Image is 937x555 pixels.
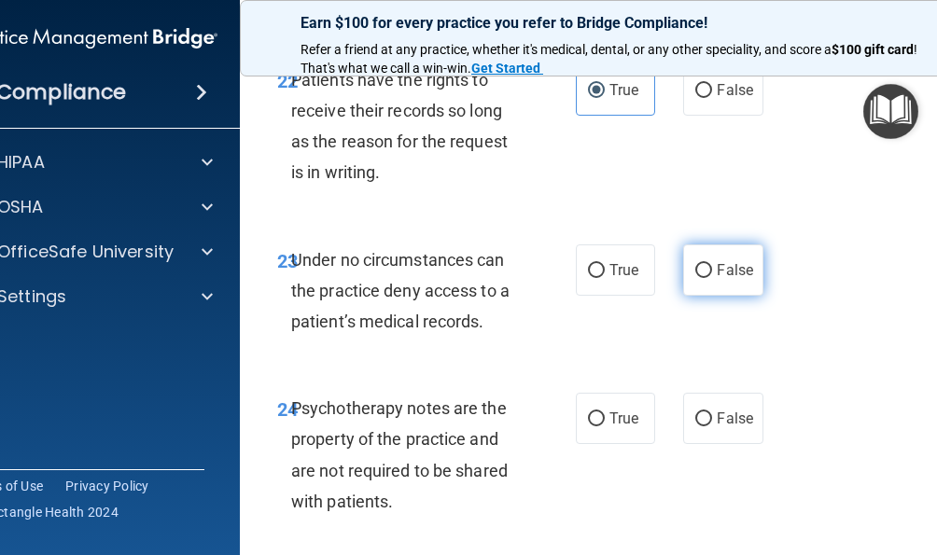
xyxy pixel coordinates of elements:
[832,42,914,57] strong: $100 gift card
[609,81,638,99] span: True
[301,42,832,57] span: Refer a friend at any practice, whether it's medical, dental, or any other speciality, and score a
[717,261,753,279] span: False
[301,14,935,32] p: Earn $100 for every practice you refer to Bridge Compliance!
[614,423,915,497] iframe: Drift Widget Chat Controller
[588,412,605,426] input: True
[695,412,712,426] input: False
[609,409,638,427] span: True
[863,84,918,139] button: Open Resource Center
[588,264,605,278] input: True
[695,264,712,278] input: False
[717,81,753,99] span: False
[471,61,543,76] a: Get Started
[277,70,298,92] span: 22
[695,84,712,98] input: False
[471,61,540,76] strong: Get Started
[609,261,638,279] span: True
[291,398,508,511] span: Psychotherapy notes are the property of the practice and are not required to be shared with patie...
[277,250,298,272] span: 23
[291,250,510,331] span: Under no circumstances can the practice deny access to a patient’s medical records.
[717,409,753,427] span: False
[277,398,298,421] span: 24
[301,42,920,76] span: ! That's what we call a win-win.
[65,477,149,495] a: Privacy Policy
[588,84,605,98] input: True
